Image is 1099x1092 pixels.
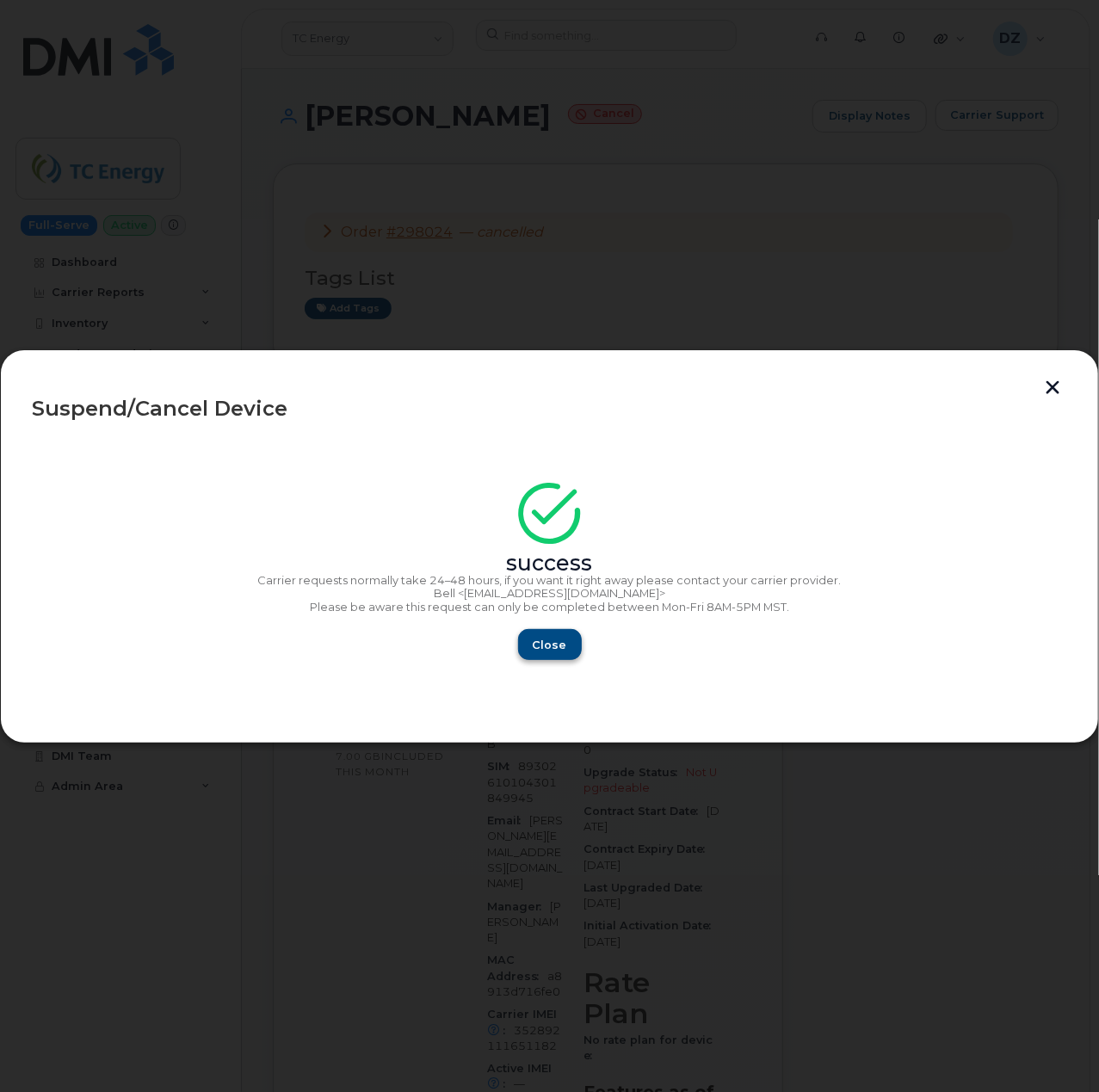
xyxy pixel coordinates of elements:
button: Close [518,629,582,660]
div: Suspend/Cancel Device [32,398,1067,419]
iframe: Messenger Launcher [1024,1017,1086,1079]
p: Bell <[EMAIL_ADDRESS][DOMAIN_NAME]> [32,587,1067,601]
p: Please be aware this request can only be completed between Mon-Fri 8AM-5PM MST. [32,601,1067,614]
div: success [32,557,1067,571]
span: Close [533,637,567,653]
p: Carrier requests normally take 24–48 hours, if you want it right away please contact your carrier... [32,574,1067,588]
